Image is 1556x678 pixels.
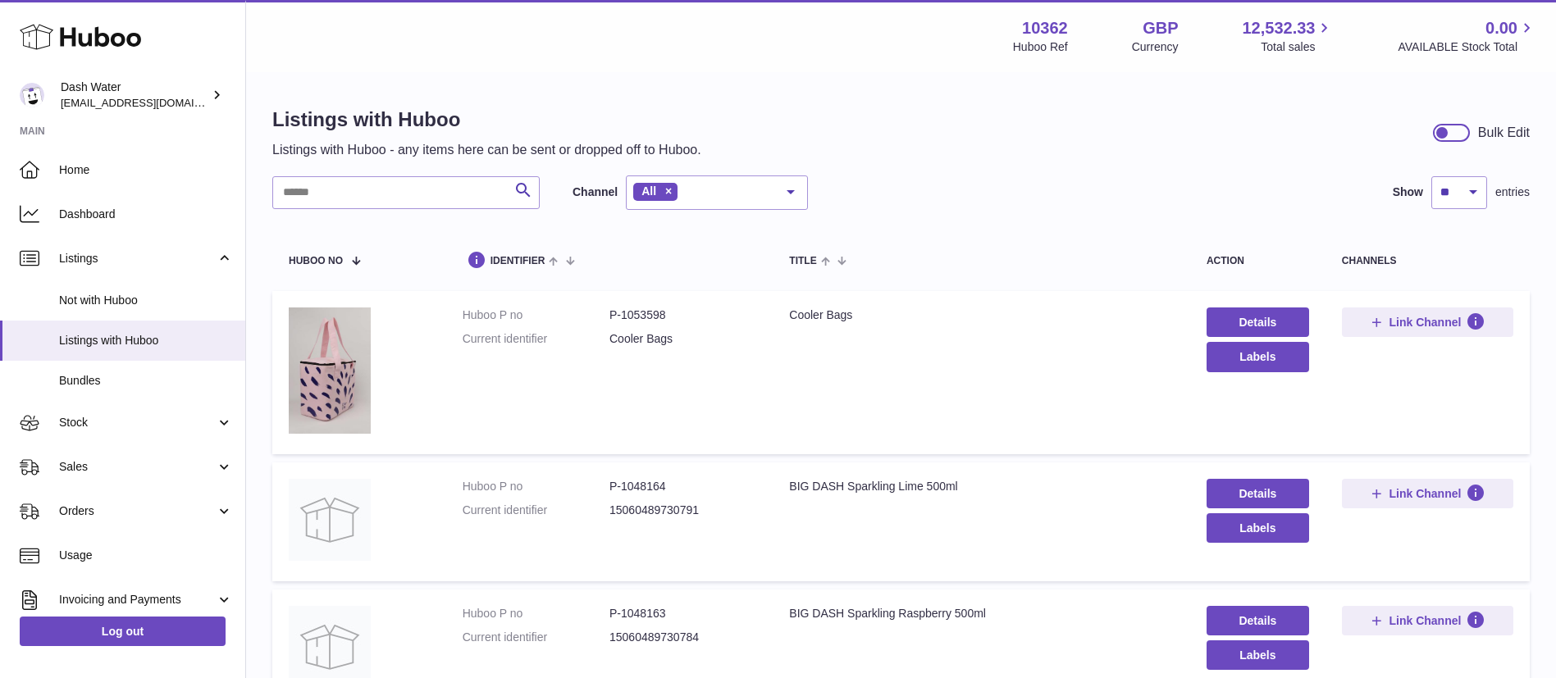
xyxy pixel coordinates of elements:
p: Listings with Huboo - any items here can be sent or dropped off to Huboo. [272,141,701,159]
dd: P-1053598 [609,307,756,323]
span: Not with Huboo [59,293,233,308]
label: Channel [573,184,618,200]
span: Stock [59,415,216,430]
span: All [641,184,656,198]
button: Labels [1207,513,1309,543]
div: Dash Water [61,80,208,111]
span: Orders [59,503,216,519]
img: internalAdmin-10362@internal.huboo.com [20,83,44,107]
button: Link Channel [1342,307,1513,337]
img: Cooler Bags [289,307,371,434]
span: 0.00 [1485,17,1517,39]
dt: Current identifier [463,331,609,347]
dd: Cooler Bags [609,331,756,347]
span: Invoicing and Payments [59,592,216,607]
div: Currency [1132,39,1179,55]
span: Dashboard [59,207,233,222]
label: Show [1393,184,1423,200]
a: Details [1207,479,1309,508]
dd: P-1048163 [609,606,756,621]
div: channels [1342,256,1513,266]
span: title [789,256,816,266]
div: action [1207,256,1309,266]
dt: Huboo P no [463,606,609,621]
div: BIG DASH Sparkling Lime 500ml [789,479,1174,494]
h1: Listings with Huboo [272,107,701,133]
span: Sales [59,459,216,475]
dd: 15060489730784 [609,630,756,645]
a: Details [1207,307,1309,337]
dt: Huboo P no [463,307,609,323]
span: Listings [59,251,216,266]
button: Link Channel [1342,606,1513,635]
div: Bulk Edit [1478,124,1530,142]
a: Details [1207,606,1309,635]
a: Log out [20,617,226,646]
dt: Current identifier [463,630,609,645]
dd: P-1048164 [609,479,756,494]
div: BIG DASH Sparkling Raspberry 500ml [789,606,1174,621]
dd: 15060489730791 [609,503,756,518]
button: Link Channel [1342,479,1513,508]
span: Link Channel [1389,486,1461,501]
a: 0.00 AVAILABLE Stock Total [1398,17,1536,55]
span: Listings with Huboo [59,333,233,348]
img: BIG DASH Sparkling Lime 500ml [289,479,371,561]
span: 12,532.33 [1242,17,1315,39]
span: Huboo no [289,256,343,266]
div: Huboo Ref [1013,39,1068,55]
button: Labels [1207,640,1309,670]
span: [EMAIL_ADDRESS][DOMAIN_NAME] [61,96,241,109]
strong: GBP [1143,17,1178,39]
dt: Huboo P no [463,479,609,494]
dt: Current identifier [463,503,609,518]
span: Home [59,162,233,178]
span: Link Channel [1389,315,1461,330]
span: Usage [59,548,233,563]
strong: 10362 [1022,17,1068,39]
span: Total sales [1261,39,1334,55]
div: Cooler Bags [789,307,1174,323]
span: identifier [491,256,545,266]
a: 12,532.33 Total sales [1242,17,1334,55]
span: Bundles [59,373,233,389]
button: Labels [1207,342,1309,371]
span: Link Channel [1389,613,1461,628]
span: entries [1495,184,1530,200]
span: AVAILABLE Stock Total [1398,39,1536,55]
